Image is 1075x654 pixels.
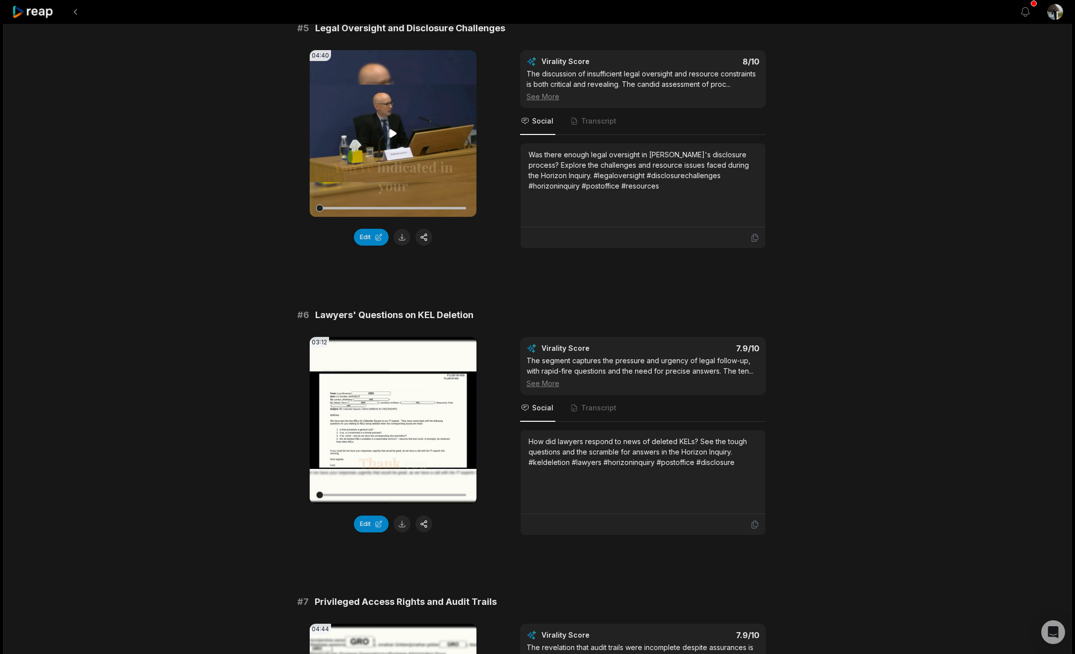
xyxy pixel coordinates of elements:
nav: Tabs [520,108,766,135]
div: 7.9 /10 [653,343,759,353]
div: 8 /10 [653,57,759,66]
div: Virality Score [541,57,648,66]
span: Privileged Access Rights and Audit Trails [315,595,497,609]
video: Your browser does not support mp4 format. [310,337,476,504]
span: Social [532,116,553,126]
video: Your browser does not support mp4 format. [310,50,476,217]
div: Virality Score [541,630,648,640]
div: The discussion of insufficient legal oversight and resource constraints is both critical and reve... [527,68,759,102]
div: Open Intercom Messenger [1041,620,1065,644]
div: The segment captures the pressure and urgency of legal follow-up, with rapid-fire questions and t... [527,355,759,389]
button: Edit [354,516,389,532]
span: Transcript [581,116,616,126]
span: Social [532,403,553,413]
div: See More [527,378,759,389]
div: See More [527,91,759,102]
div: Virality Score [541,343,648,353]
span: # 7 [297,595,309,609]
span: # 5 [297,21,309,35]
span: Legal Oversight and Disclosure Challenges [315,21,505,35]
span: # 6 [297,308,309,322]
span: Lawyers' Questions on KEL Deletion [315,308,473,322]
div: Was there enough legal oversight in [PERSON_NAME]'s disclosure process? Explore the challenges an... [529,149,757,191]
nav: Tabs [520,395,766,422]
span: Transcript [581,403,616,413]
div: 7.9 /10 [653,630,759,640]
div: How did lawyers respond to news of deleted KELs? See the tough questions and the scramble for ans... [529,436,757,467]
button: Edit [354,229,389,246]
